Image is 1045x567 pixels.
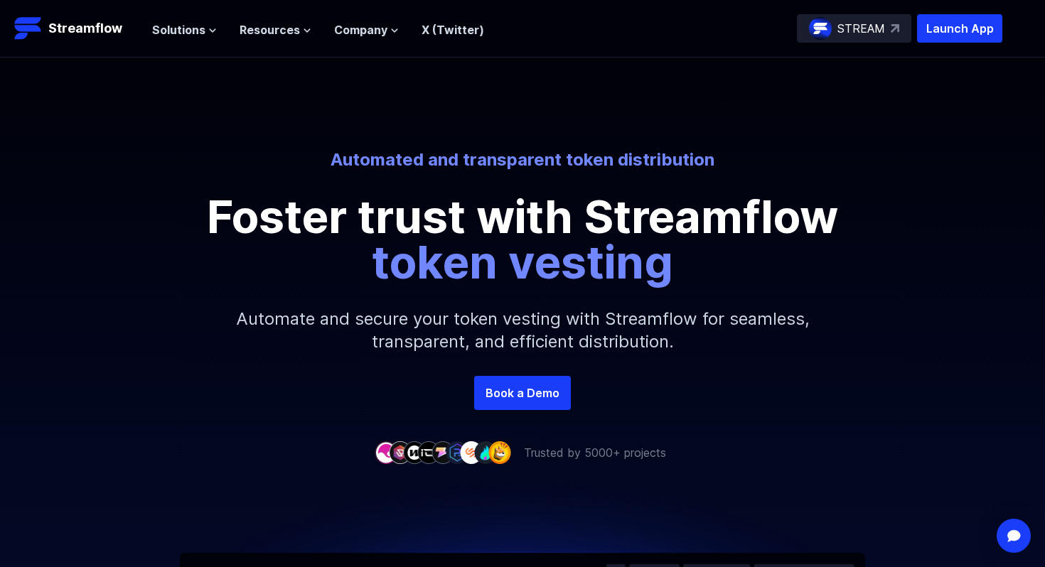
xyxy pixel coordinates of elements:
[375,441,397,463] img: company-1
[152,21,205,38] span: Solutions
[997,519,1031,553] div: Open Intercom Messenger
[422,23,484,37] a: X (Twitter)
[152,21,217,38] button: Solutions
[14,14,43,43] img: Streamflow Logo
[240,21,300,38] span: Resources
[474,376,571,410] a: Book a Demo
[417,441,440,463] img: company-4
[48,18,122,38] p: Streamflow
[797,14,911,43] a: STREAM
[809,17,832,40] img: streamflow-logo-circle.png
[891,24,899,33] img: top-right-arrow.svg
[334,21,387,38] span: Company
[217,285,828,376] p: Automate and secure your token vesting with Streamflow for seamless, transparent, and efficient d...
[837,20,885,37] p: STREAM
[460,441,483,463] img: company-7
[403,441,426,463] img: company-3
[14,14,138,43] a: Streamflow
[372,234,673,289] span: token vesting
[129,148,916,171] p: Automated and transparent token distribution
[240,21,311,38] button: Resources
[524,444,666,461] p: Trusted by 5000+ projects
[334,21,399,38] button: Company
[446,441,468,463] img: company-6
[389,441,412,463] img: company-2
[474,441,497,463] img: company-8
[203,194,842,285] p: Foster trust with Streamflow
[432,441,454,463] img: company-5
[488,441,511,463] img: company-9
[917,14,1002,43] button: Launch App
